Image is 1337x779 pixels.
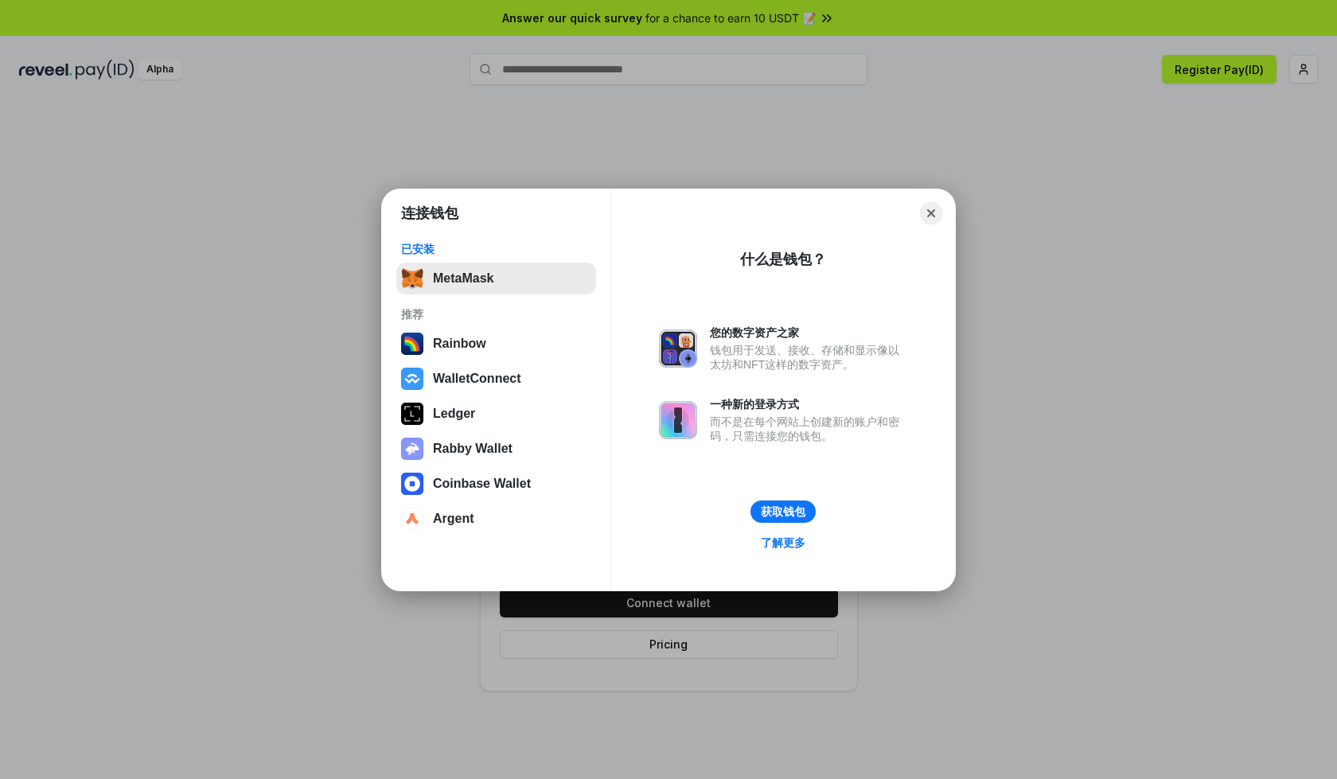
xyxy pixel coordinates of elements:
[740,250,826,269] div: 什么是钱包？
[761,536,805,550] div: 了解更多
[401,242,591,256] div: 已安装
[433,407,475,421] div: Ledger
[710,415,907,443] div: 而不是在每个网站上创建新的账户和密码，只需连接您的钱包。
[710,325,907,340] div: 您的数字资产之家
[710,343,907,372] div: 钱包用于发送、接收、存储和显示像以太坊和NFT这样的数字资产。
[401,368,423,390] img: svg+xml,%3Csvg%20width%3D%2228%22%20height%3D%2228%22%20viewBox%3D%220%200%2028%2028%22%20fill%3D...
[401,473,423,495] img: svg+xml,%3Csvg%20width%3D%2228%22%20height%3D%2228%22%20viewBox%3D%220%200%2028%2028%22%20fill%3D...
[396,328,596,360] button: Rainbow
[401,307,591,321] div: 推荐
[396,263,596,294] button: MetaMask
[751,532,815,553] a: 了解更多
[396,503,596,535] button: Argent
[401,333,423,355] img: svg+xml,%3Csvg%20width%3D%22120%22%20height%3D%22120%22%20viewBox%3D%220%200%20120%20120%22%20fil...
[433,442,513,456] div: Rabby Wallet
[659,401,697,439] img: svg+xml,%3Csvg%20xmlns%3D%22http%3A%2F%2Fwww.w3.org%2F2000%2Fsvg%22%20fill%3D%22none%22%20viewBox...
[750,501,816,523] button: 获取钱包
[433,372,521,386] div: WalletConnect
[396,468,596,500] button: Coinbase Wallet
[920,202,942,224] button: Close
[659,329,697,368] img: svg+xml,%3Csvg%20xmlns%3D%22http%3A%2F%2Fwww.w3.org%2F2000%2Fsvg%22%20fill%3D%22none%22%20viewBox...
[401,267,423,290] img: svg+xml,%3Csvg%20fill%3D%22none%22%20height%3D%2233%22%20viewBox%3D%220%200%2035%2033%22%20width%...
[396,433,596,465] button: Rabby Wallet
[710,397,907,411] div: 一种新的登录方式
[401,438,423,460] img: svg+xml,%3Csvg%20xmlns%3D%22http%3A%2F%2Fwww.w3.org%2F2000%2Fsvg%22%20fill%3D%22none%22%20viewBox...
[433,337,486,351] div: Rainbow
[761,504,805,519] div: 获取钱包
[401,508,423,530] img: svg+xml,%3Csvg%20width%3D%2228%22%20height%3D%2228%22%20viewBox%3D%220%200%2028%2028%22%20fill%3D...
[433,271,493,286] div: MetaMask
[433,512,474,526] div: Argent
[433,477,531,491] div: Coinbase Wallet
[396,363,596,395] button: WalletConnect
[401,403,423,425] img: svg+xml,%3Csvg%20xmlns%3D%22http%3A%2F%2Fwww.w3.org%2F2000%2Fsvg%22%20width%3D%2228%22%20height%3...
[401,204,458,223] h1: 连接钱包
[396,398,596,430] button: Ledger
